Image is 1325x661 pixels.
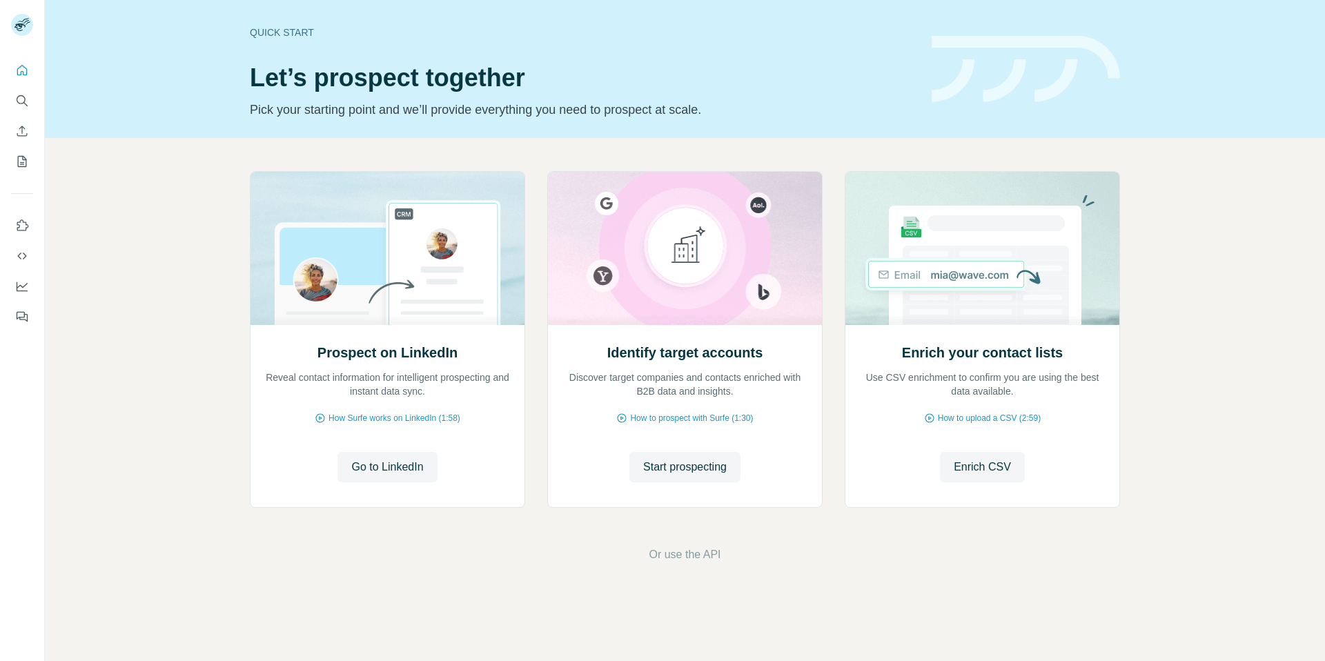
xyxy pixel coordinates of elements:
p: Discover target companies and contacts enriched with B2B data and insights. [562,371,808,398]
button: Quick start [11,58,33,83]
p: Use CSV enrichment to confirm you are using the best data available. [859,371,1106,398]
img: Prospect on LinkedIn [250,172,525,325]
h2: Identify target accounts [607,343,763,362]
button: Enrich CSV [11,119,33,144]
img: banner [932,36,1120,103]
h2: Enrich your contact lists [902,343,1063,362]
span: How to upload a CSV (2:59) [938,412,1041,424]
button: Start prospecting [629,452,740,482]
button: Feedback [11,304,33,329]
button: Dashboard [11,274,33,299]
span: How Surfe works on LinkedIn (1:58) [328,412,460,424]
button: Go to LinkedIn [337,452,437,482]
button: My lists [11,149,33,174]
span: Enrich CSV [954,459,1011,475]
button: Search [11,88,33,113]
span: Go to LinkedIn [351,459,423,475]
button: Use Surfe API [11,244,33,268]
div: Quick start [250,26,915,39]
img: Identify target accounts [547,172,823,325]
span: Start prospecting [643,459,727,475]
button: Use Surfe on LinkedIn [11,213,33,238]
p: Pick your starting point and we’ll provide everything you need to prospect at scale. [250,100,915,119]
button: Enrich CSV [940,452,1025,482]
h2: Prospect on LinkedIn [317,343,458,362]
span: How to prospect with Surfe (1:30) [630,412,753,424]
p: Reveal contact information for intelligent prospecting and instant data sync. [264,371,511,398]
h1: Let’s prospect together [250,64,915,92]
img: Enrich your contact lists [845,172,1120,325]
button: Or use the API [649,546,720,563]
